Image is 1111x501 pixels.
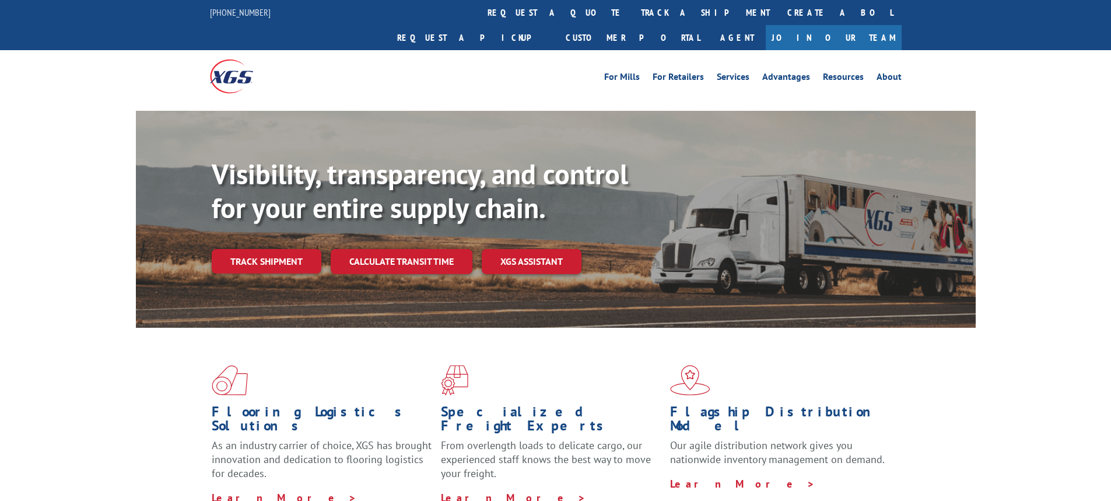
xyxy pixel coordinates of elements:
h1: Specialized Freight Experts [441,405,661,439]
a: Agent [709,25,766,50]
a: Track shipment [212,249,321,274]
a: Request a pickup [388,25,557,50]
p: From overlength loads to delicate cargo, our experienced staff knows the best way to move your fr... [441,439,661,491]
a: Calculate transit time [331,249,472,274]
h1: Flooring Logistics Solutions [212,405,432,439]
a: Resources [823,72,864,85]
img: xgs-icon-flagship-distribution-model-red [670,365,710,395]
a: Services [717,72,749,85]
a: For Mills [604,72,640,85]
a: For Retailers [653,72,704,85]
a: Join Our Team [766,25,902,50]
span: Our agile distribution network gives you nationwide inventory management on demand. [670,439,885,466]
a: [PHONE_NUMBER] [210,6,271,18]
a: Customer Portal [557,25,709,50]
b: Visibility, transparency, and control for your entire supply chain. [212,156,628,226]
img: xgs-icon-focused-on-flooring-red [441,365,468,395]
span: As an industry carrier of choice, XGS has brought innovation and dedication to flooring logistics... [212,439,432,480]
a: XGS ASSISTANT [482,249,581,274]
a: Advantages [762,72,810,85]
h1: Flagship Distribution Model [670,405,891,439]
a: Learn More > [670,477,815,491]
img: xgs-icon-total-supply-chain-intelligence-red [212,365,248,395]
a: About [877,72,902,85]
